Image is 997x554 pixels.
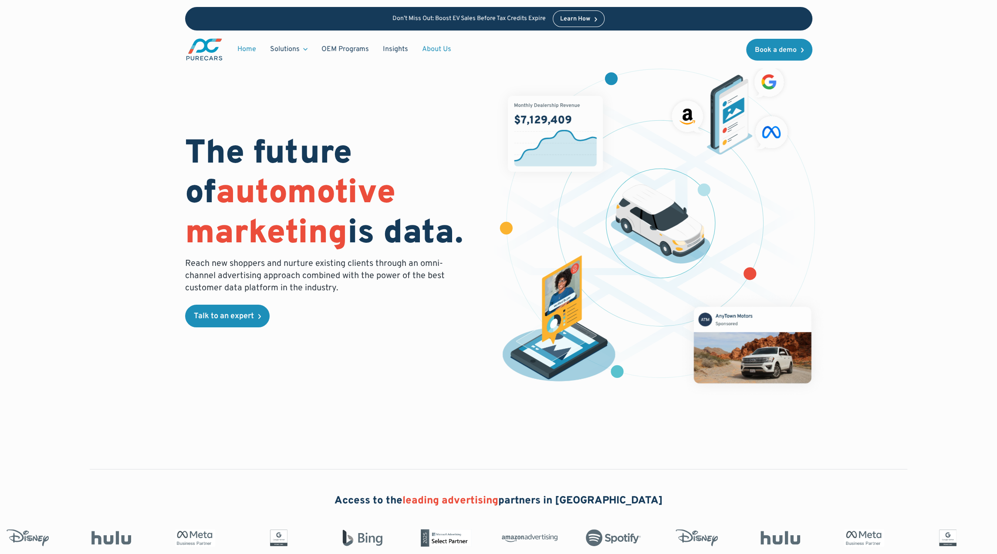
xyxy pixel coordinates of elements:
[335,494,663,509] h2: Access to the partners in [GEOGRAPHIC_DATA]
[166,529,222,547] img: Meta Business Partner
[746,39,812,61] a: Book a demo
[185,258,450,294] p: Reach new shoppers and nurture existing clients through an omni-channel advertising approach comb...
[494,255,624,385] img: persona of a buyer
[185,37,223,61] img: purecars logo
[185,173,395,255] span: automotive marketing
[402,494,498,507] span: leading advertising
[185,135,488,254] h1: The future of is data.
[752,531,808,545] img: Hulu
[585,529,640,547] img: Spotify
[392,15,546,23] p: Don’t Miss Out: Boost EV Sales Before Tax Credits Expire
[334,529,389,547] img: Bing
[668,529,724,547] img: Disney
[185,305,270,327] a: Talk to an expert
[83,531,139,545] img: Hulu
[417,529,473,547] img: Microsoft Advertising Partner
[185,37,223,61] a: main
[270,44,300,54] div: Solutions
[194,313,254,320] div: Talk to an expert
[611,184,711,264] img: illustration of a vehicle
[755,47,797,54] div: Book a demo
[376,41,415,58] a: Insights
[230,41,263,58] a: Home
[835,529,891,547] img: Meta Business Partner
[667,63,792,155] img: ads on social media and advertising partners
[415,41,458,58] a: About Us
[250,529,306,547] img: Google Partner
[560,16,590,22] div: Learn How
[919,529,975,547] img: Google Partner
[553,10,605,27] a: Learn How
[263,41,314,58] div: Solutions
[677,290,828,399] img: mockup of facebook post
[501,531,557,545] img: Amazon Advertising
[508,96,603,172] img: chart showing monthly dealership revenue of $7m
[314,41,376,58] a: OEM Programs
